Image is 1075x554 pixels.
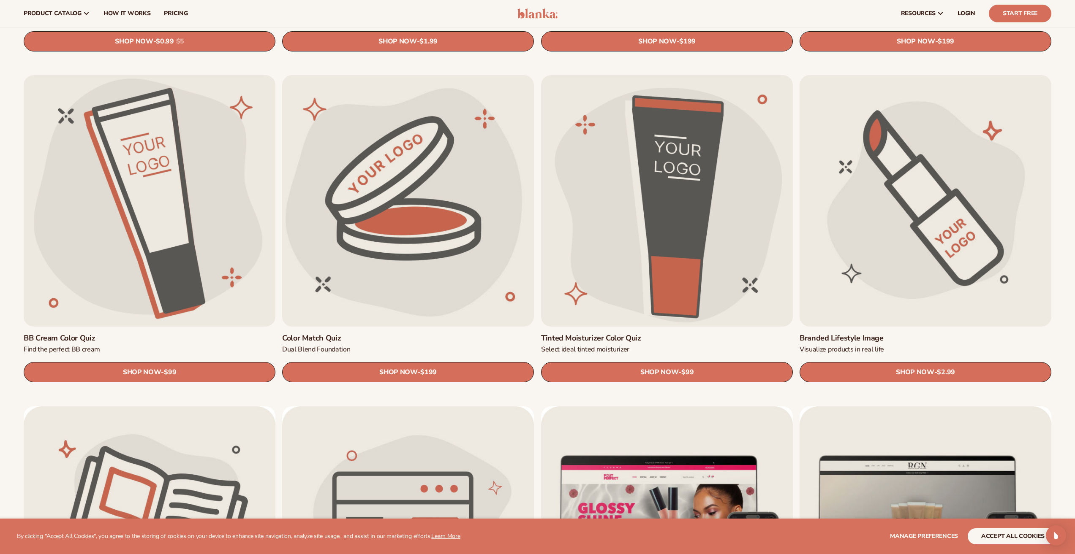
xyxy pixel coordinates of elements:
a: SHOP NOW- $1.99 [282,31,534,51]
span: SHOP NOW [638,38,676,46]
span: SHOP NOW [379,38,417,46]
s: $5 [176,38,184,46]
span: $99 [164,369,176,377]
span: SHOP NOW [640,368,678,376]
div: Open Intercom Messenger [1046,525,1066,546]
span: $199 [938,38,954,46]
span: Manage preferences [890,532,958,540]
span: product catalog [24,10,82,17]
a: SHOP NOW- $0.99 $5 [24,31,275,51]
a: SHOP NOW- $199 [800,31,1051,51]
a: Start Free [989,5,1051,22]
span: SHOP NOW [123,368,161,376]
a: BB Cream Color Quiz [24,333,275,343]
span: $0.99 [156,38,174,46]
a: SHOP NOW- $199 [282,362,534,383]
a: Tinted Moisturizer Color Quiz [541,333,793,343]
a: SHOP NOW- $99 [24,362,275,383]
span: SHOP NOW [379,368,417,376]
img: logo [517,8,558,19]
a: SHOP NOW- $199 [541,31,793,51]
span: SHOP NOW [896,368,934,376]
button: accept all cookies [968,528,1058,544]
a: SHOP NOW- $99 [541,362,793,383]
span: How It Works [103,10,151,17]
a: SHOP NOW- $2.99 [800,362,1051,383]
p: By clicking "Accept All Cookies", you agree to the storing of cookies on your device to enhance s... [17,533,460,540]
span: $1.99 [420,38,438,46]
button: Manage preferences [890,528,958,544]
span: LOGIN [958,10,975,17]
a: Color Match Quiz [282,333,534,343]
span: SHOP NOW [115,38,153,46]
span: $199 [421,369,437,377]
span: SHOP NOW [897,38,935,46]
span: $2.99 [937,369,955,377]
span: $99 [681,369,694,377]
span: resources [901,10,936,17]
span: $199 [679,38,696,46]
a: Learn More [431,532,460,540]
span: pricing [164,10,188,17]
a: Branded Lifestyle Image [800,333,1051,343]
